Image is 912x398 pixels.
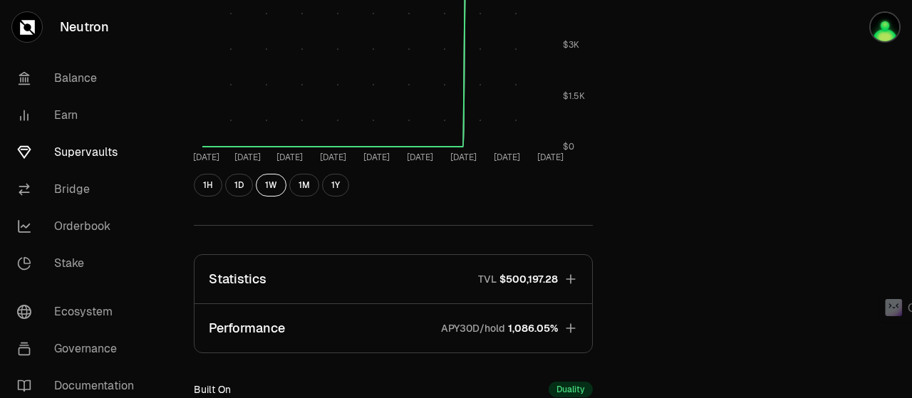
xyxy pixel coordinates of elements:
tspan: [DATE] [537,152,564,163]
tspan: [DATE] [450,152,477,163]
p: TVL [478,272,497,286]
a: Ecosystem [6,293,154,330]
button: 1W [256,174,286,197]
span: $500,197.28 [499,272,558,286]
tspan: [DATE] [407,152,433,163]
img: Kycka wallet [869,11,901,43]
p: Performance [209,318,285,338]
button: StatisticsTVL$500,197.28 [195,255,592,303]
a: Supervaults [6,134,154,171]
a: Orderbook [6,208,154,245]
a: Bridge [6,171,154,208]
a: Balance [6,60,154,97]
tspan: [DATE] [193,152,219,163]
button: PerformanceAPY30D/hold1,086.05% [195,304,592,352]
p: Statistics [209,269,266,289]
tspan: $0 [563,141,574,152]
p: APY30D/hold [441,321,505,335]
a: Governance [6,330,154,367]
tspan: $1.5K [563,90,585,102]
button: 1M [289,174,319,197]
div: Built On [194,382,231,397]
a: Earn [6,97,154,134]
span: 1,086.05% [508,321,558,335]
tspan: $3K [563,39,579,51]
button: 1Y [322,174,349,197]
tspan: [DATE] [494,152,520,163]
tspan: [DATE] [234,152,261,163]
div: Duality [549,382,593,397]
tspan: [DATE] [363,152,390,163]
button: 1D [225,174,253,197]
button: 1H [194,174,222,197]
tspan: [DATE] [320,152,346,163]
tspan: [DATE] [276,152,303,163]
a: Stake [6,245,154,282]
